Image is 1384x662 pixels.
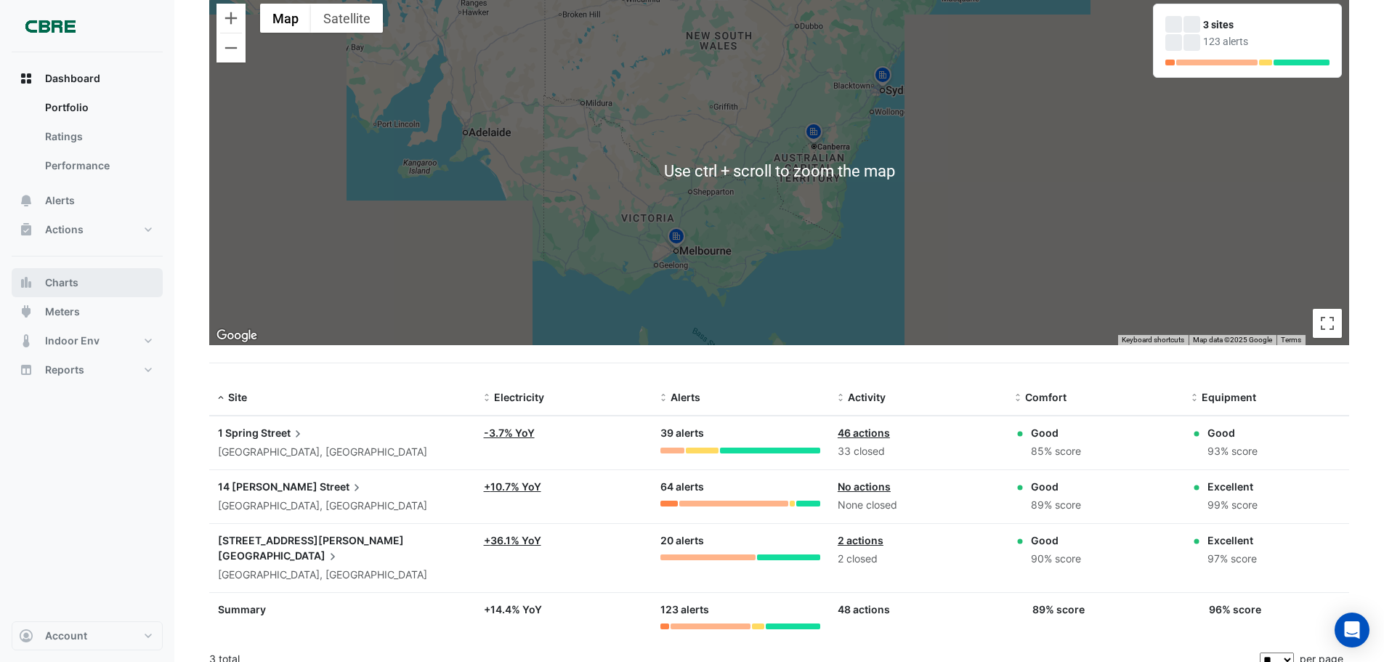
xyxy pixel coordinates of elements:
span: Indoor Env [45,334,100,348]
button: Account [12,621,163,650]
span: [GEOGRAPHIC_DATA] [218,548,340,564]
span: Street [261,425,305,441]
div: Excellent [1207,479,1258,494]
a: Terms (opens in new tab) [1281,336,1301,344]
div: Good [1031,533,1081,548]
div: + 14.4% YoY [484,602,644,617]
div: 96% score [1209,602,1261,617]
span: Equipment [1202,391,1256,403]
app-icon: Meters [19,304,33,319]
button: Show street map [260,4,311,33]
app-icon: Charts [19,275,33,290]
app-icon: Reports [19,363,33,377]
div: 2 closed [838,551,997,568]
app-icon: Dashboard [19,71,33,86]
button: Reports [12,355,163,384]
a: Ratings [33,122,163,151]
div: 123 alerts [1203,34,1330,49]
div: 90% score [1031,551,1081,568]
div: 123 alerts [660,602,820,618]
span: Map data ©2025 Google [1193,336,1272,344]
a: 46 actions [838,427,890,439]
button: Dashboard [12,64,163,93]
span: Activity [848,391,886,403]
div: 64 alerts [660,479,820,496]
a: +36.1% YoY [484,534,541,546]
span: Charts [45,275,78,290]
span: Summary [218,603,266,615]
div: Dashboard [12,93,163,186]
button: Zoom out [216,33,246,62]
img: Company Logo [17,12,83,41]
div: [GEOGRAPHIC_DATA], [GEOGRAPHIC_DATA] [218,498,466,514]
div: [GEOGRAPHIC_DATA], [GEOGRAPHIC_DATA] [218,444,466,461]
button: Keyboard shortcuts [1122,335,1184,345]
img: site-pin.svg [802,121,825,147]
button: Charts [12,268,163,297]
div: 39 alerts [660,425,820,442]
div: 97% score [1207,551,1257,568]
span: [STREET_ADDRESS][PERSON_NAME] [218,534,404,546]
div: Excellent [1207,533,1257,548]
a: No actions [838,480,891,493]
img: Google [213,326,261,345]
span: Comfort [1025,391,1067,403]
a: 2 actions [838,534,883,546]
button: Toggle fullscreen view [1313,309,1342,338]
a: +10.7% YoY [484,480,541,493]
span: 14 [PERSON_NAME] [218,480,317,493]
button: Alerts [12,186,163,215]
div: 89% score [1032,602,1085,617]
a: -3.7% YoY [484,427,535,439]
span: Alerts [45,193,75,208]
div: Good [1031,479,1081,494]
span: Account [45,629,87,643]
span: Street [320,479,364,495]
span: Electricity [494,391,544,403]
a: Open this area in Google Maps (opens a new window) [213,326,261,345]
a: Portfolio [33,93,163,122]
div: Good [1031,425,1081,440]
div: 48 actions [838,602,997,617]
span: Alerts [671,391,700,403]
a: Performance [33,151,163,180]
span: Actions [45,222,84,237]
span: Dashboard [45,71,100,86]
div: 33 closed [838,443,997,460]
button: Indoor Env [12,326,163,355]
div: Open Intercom Messenger [1335,613,1369,647]
button: Show satellite imagery [311,4,383,33]
app-icon: Alerts [19,193,33,208]
span: Reports [45,363,84,377]
button: Actions [12,215,163,244]
div: 20 alerts [660,533,820,549]
button: Zoom in [216,4,246,33]
button: Meters [12,297,163,326]
span: Meters [45,304,80,319]
div: 89% score [1031,497,1081,514]
img: site-pin.svg [665,226,688,251]
div: None closed [838,497,997,514]
div: 99% score [1207,497,1258,514]
span: 1 Spring [218,427,259,439]
div: Good [1207,425,1258,440]
app-icon: Indoor Env [19,334,33,348]
app-icon: Actions [19,222,33,237]
div: 3 sites [1203,17,1330,33]
div: 93% score [1207,443,1258,460]
div: 85% score [1031,443,1081,460]
div: [GEOGRAPHIC_DATA], [GEOGRAPHIC_DATA] [218,567,466,584]
img: site-pin.svg [871,65,894,90]
span: Site [228,391,247,403]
